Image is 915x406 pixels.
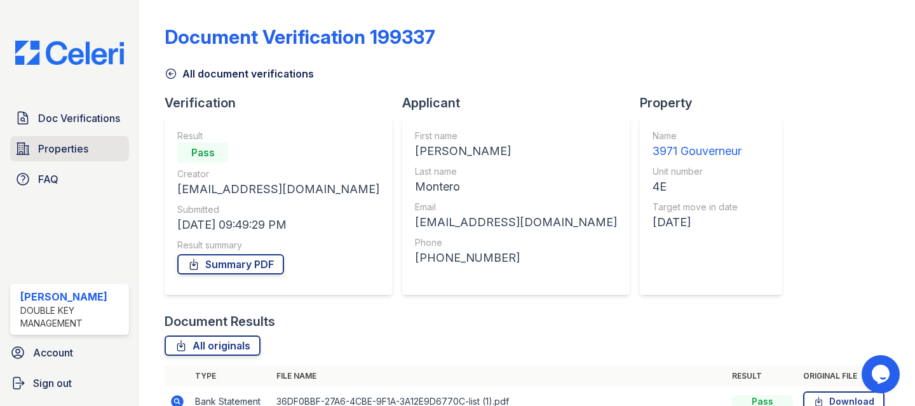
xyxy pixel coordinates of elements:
[190,366,271,386] th: Type
[271,366,727,386] th: File name
[653,201,742,213] div: Target move in date
[415,213,617,231] div: [EMAIL_ADDRESS][DOMAIN_NAME]
[177,180,379,198] div: [EMAIL_ADDRESS][DOMAIN_NAME]
[415,142,617,160] div: [PERSON_NAME]
[38,111,120,126] span: Doc Verifications
[165,313,275,330] div: Document Results
[415,236,617,249] div: Phone
[20,289,124,304] div: [PERSON_NAME]
[5,41,134,65] img: CE_Logo_Blue-a8612792a0a2168367f1c8372b55b34899dd931a85d93a1a3d3e32e68fde9ad4.png
[33,345,73,360] span: Account
[653,165,742,178] div: Unit number
[177,168,379,180] div: Creator
[177,254,284,274] a: Summary PDF
[653,130,742,142] div: Name
[38,172,58,187] span: FAQ
[177,203,379,216] div: Submitted
[862,355,902,393] iframe: chat widget
[33,376,72,391] span: Sign out
[653,130,742,160] a: Name 3971 Gouverneur
[415,249,617,267] div: [PHONE_NUMBER]
[165,66,314,81] a: All document verifications
[10,166,129,192] a: FAQ
[10,105,129,131] a: Doc Verifications
[177,216,379,234] div: [DATE] 09:49:29 PM
[10,136,129,161] a: Properties
[402,94,640,112] div: Applicant
[653,178,742,196] div: 4E
[5,370,134,396] a: Sign out
[798,366,890,386] th: Original file
[415,165,617,178] div: Last name
[5,340,134,365] a: Account
[177,130,379,142] div: Result
[165,94,402,112] div: Verification
[165,335,261,356] a: All originals
[653,142,742,160] div: 3971 Gouverneur
[640,94,792,112] div: Property
[38,141,88,156] span: Properties
[20,304,124,330] div: Double Key Management
[177,142,228,163] div: Pass
[165,25,435,48] div: Document Verification 199337
[415,178,617,196] div: Montero
[415,201,617,213] div: Email
[415,130,617,142] div: First name
[653,213,742,231] div: [DATE]
[177,239,379,252] div: Result summary
[727,366,798,386] th: Result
